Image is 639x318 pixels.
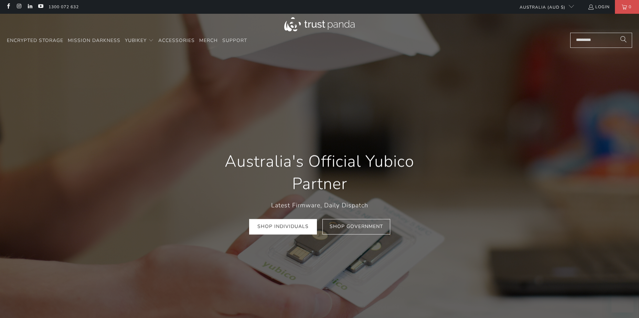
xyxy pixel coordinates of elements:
[588,3,610,11] a: Login
[158,33,195,49] a: Accessories
[284,17,355,31] img: Trust Panda Australia
[611,290,633,312] iframe: Button to launch messaging window
[16,4,22,10] a: Trust Panda Australia on Instagram
[199,33,218,49] a: Merch
[68,37,120,44] span: Mission Darkness
[322,219,390,234] a: Shop Government
[27,4,33,10] a: Trust Panda Australia on LinkedIn
[222,37,247,44] span: Support
[68,33,120,49] a: Mission Darkness
[158,37,195,44] span: Accessories
[206,150,433,195] h1: Australia's Official Yubico Partner
[5,4,11,10] a: Trust Panda Australia on Facebook
[222,33,247,49] a: Support
[38,4,43,10] a: Trust Panda Australia on YouTube
[199,37,218,44] span: Merch
[7,33,63,49] a: Encrypted Storage
[7,37,63,44] span: Encrypted Storage
[125,33,154,49] summary: YubiKey
[7,33,247,49] nav: Translation missing: en.navigation.header.main_nav
[249,219,317,234] a: Shop Individuals
[125,37,147,44] span: YubiKey
[570,33,632,48] input: Search...
[49,3,79,11] a: 1300 072 632
[206,201,433,211] p: Latest Firmware, Daily Dispatch
[615,33,632,48] button: Search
